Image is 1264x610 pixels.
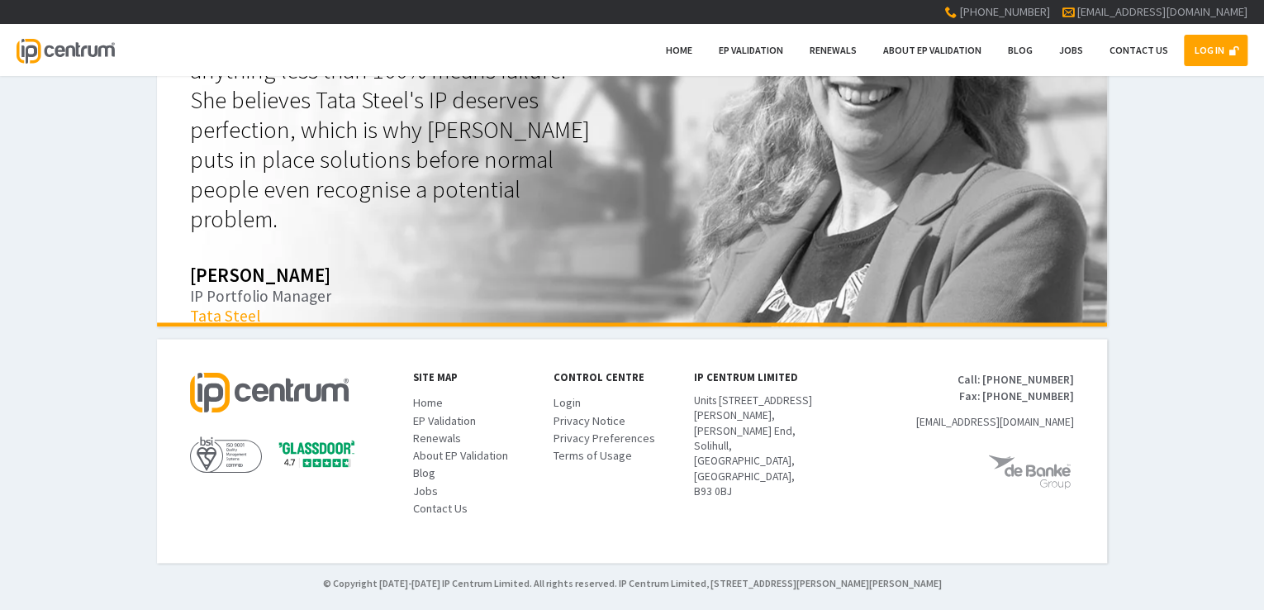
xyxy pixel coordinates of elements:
[982,389,1074,403] span: [PHONE_NUMBER]
[278,439,354,469] img: Find us on Glassdoor.
[413,431,461,446] span: Renewals
[17,24,114,76] a: IP Centrum
[413,484,438,498] span: Jobs
[190,26,603,234] p: [PERSON_NAME] gets it. In IP formalities, anything less than 100% means failure. She believes Tat...
[799,35,867,66] a: Renewals
[413,465,435,480] span: Blog
[1099,35,1179,66] a: Contact Us
[666,44,692,56] span: Home
[190,306,260,326] a: Tata Steel
[883,44,981,56] span: About EP Validation
[997,35,1043,66] a: Blog
[413,395,443,410] span: Home
[708,35,794,66] a: EP Validation
[959,4,1050,19] span: [PHONE_NUMBER]
[413,431,537,446] a: Renewals
[1110,44,1168,56] span: Contact Us
[413,501,468,516] span: Contact Us
[1076,4,1247,19] a: [EMAIL_ADDRESS][DOMAIN_NAME]
[1008,44,1033,56] span: Blog
[190,284,1074,308] h2: IP Portfolio Manager
[954,372,980,388] span: Call:
[916,453,1074,493] a: de Banke Group
[413,413,476,428] span: EP Validation
[554,395,677,411] a: Login
[413,465,537,481] a: Blog
[1059,44,1083,56] span: Jobs
[655,35,703,66] a: Home
[1048,35,1094,66] a: Jobs
[413,372,537,383] h1: Site Map
[982,373,1074,387] span: [PHONE_NUMBER]
[719,44,783,56] span: EP Validation
[916,415,1074,429] a: [EMAIL_ADDRESS][DOMAIN_NAME]
[694,372,839,383] h1: IP Centrum Limited
[810,44,857,56] span: Renewals
[954,388,980,405] span: Fax:
[413,448,537,464] a: About EP Validation
[694,393,839,500] p: Units [STREET_ADDRESS][PERSON_NAME], [PERSON_NAME] End, Solihull, [GEOGRAPHIC_DATA], [GEOGRAPHIC_...
[413,484,537,499] a: Jobs
[554,413,677,429] a: Privacy Notice
[554,431,677,446] a: Privacy Preferences
[190,265,1074,284] h1: [PERSON_NAME]
[554,448,677,464] a: Terms of Usage
[413,413,537,429] a: EP Validation
[872,35,992,66] a: About EP Validation
[413,395,537,411] a: Home
[157,575,1107,590] p: © Copyright [DATE]-[DATE] IP Centrum Limited. All rights reserved. IP Centrum Limited, [STREET_AD...
[1184,35,1247,66] a: LOG IN
[554,372,677,383] h1: Control Centre
[413,448,508,463] span: About EP Validation
[413,501,537,517] a: Contact Us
